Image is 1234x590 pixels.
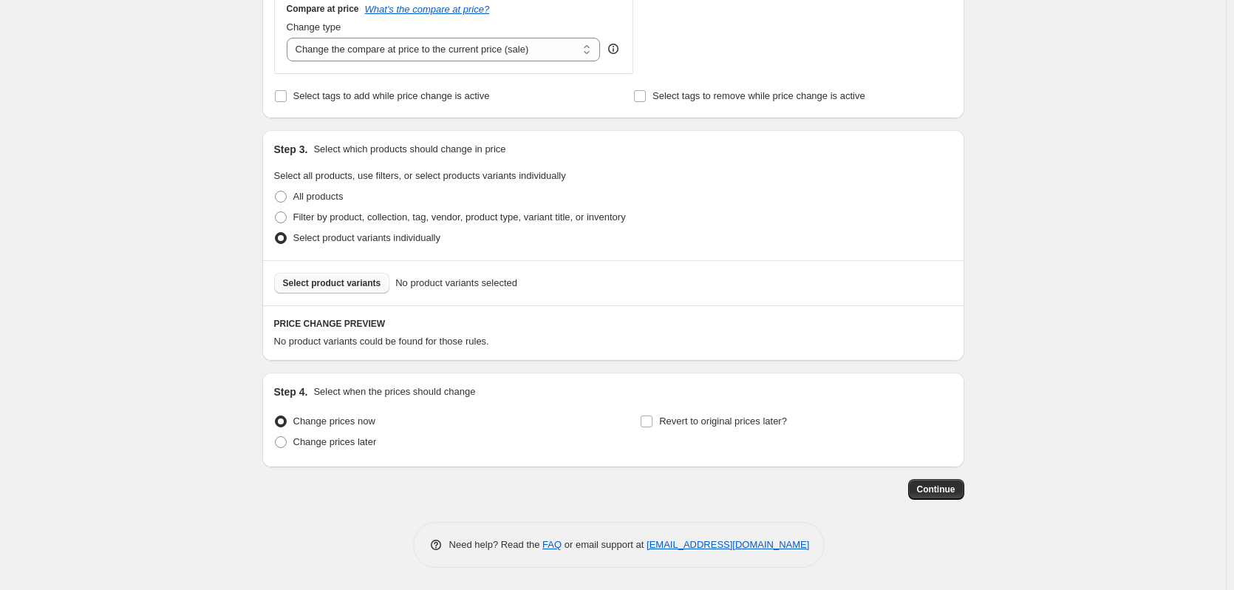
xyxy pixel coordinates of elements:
button: Continue [908,479,964,500]
span: Revert to original prices later? [659,416,787,427]
h6: PRICE CHANGE PREVIEW [274,318,952,330]
span: No product variants selected [395,276,517,291]
span: Need help? Read the [449,539,543,550]
button: What's the compare at price? [365,4,490,15]
h2: Step 3. [274,142,308,157]
span: Change prices later [293,436,377,447]
span: Select tags to remove while price change is active [652,90,865,101]
p: Select which products should change in price [313,142,505,157]
a: [EMAIL_ADDRESS][DOMAIN_NAME] [647,539,809,550]
span: Filter by product, collection, tag, vendor, product type, variant title, or inventory [293,211,626,223]
span: No product variants could be found for those rules. [274,336,489,347]
div: help [606,41,621,56]
h2: Step 4. [274,384,308,399]
span: Select all products, use filters, or select products variants individually [274,170,566,181]
span: Change prices now [293,416,375,427]
h3: Compare at price [287,3,359,15]
p: Select when the prices should change [313,384,475,399]
span: Continue [917,484,955,495]
span: Select product variants individually [293,232,440,243]
button: Select product variants [274,273,390,294]
span: Select product variants [283,277,381,289]
span: All products [293,191,344,202]
span: Change type [287,21,341,33]
a: FAQ [542,539,562,550]
span: Select tags to add while price change is active [293,90,490,101]
span: or email support at [562,539,647,550]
